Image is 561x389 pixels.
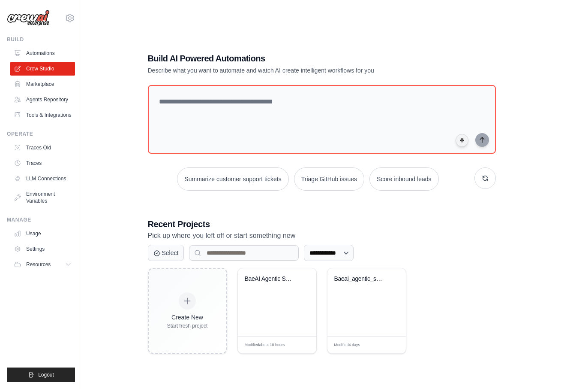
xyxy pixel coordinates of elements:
[148,245,184,261] button: Select
[10,46,75,60] a: Automations
[7,131,75,137] div: Operate
[369,167,439,191] button: Score inbound leads
[10,172,75,185] a: LLM Connections
[7,368,75,382] button: Logout
[456,134,468,147] button: Click to speak your automation idea
[10,258,75,271] button: Resources
[10,156,75,170] a: Traces
[177,167,288,191] button: Summarize customer support tickets
[167,313,208,322] div: Create New
[245,275,297,283] div: BaeAI Agentic System
[294,167,364,191] button: Triage GitHub issues
[10,187,75,208] a: Environment Variables
[10,108,75,122] a: Tools & Integrations
[7,10,50,26] img: Logo
[10,93,75,106] a: Agents Repository
[38,371,54,378] span: Logout
[148,218,496,230] h3: Recent Projects
[385,342,393,348] span: Edit
[474,167,496,189] button: Get new suggestions
[296,342,303,348] span: Edit
[148,52,436,64] h1: Build AI Powered Automations
[245,342,285,348] span: Modified about 18 hours
[26,261,51,268] span: Resources
[10,141,75,155] a: Traces Old
[10,227,75,240] a: Usage
[10,62,75,76] a: Crew Studio
[7,36,75,43] div: Build
[334,275,386,283] div: Baeai_agentic_system
[10,242,75,256] a: Settings
[167,322,208,329] div: Start fresh project
[148,66,436,75] p: Describe what you want to automate and watch AI create intelligent workflows for you
[334,342,360,348] span: Modified 4 days
[7,216,75,223] div: Manage
[148,230,496,241] p: Pick up where you left off or start something new
[10,77,75,91] a: Marketplace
